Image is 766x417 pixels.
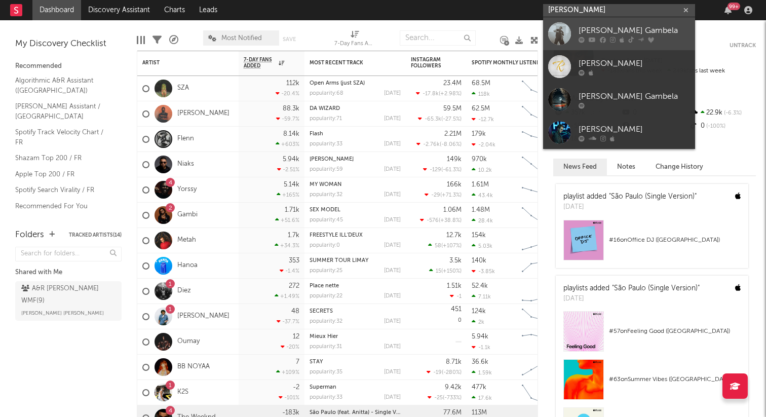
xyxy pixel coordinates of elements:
[443,269,460,274] span: +150 %
[423,91,439,97] span: -17.8k
[556,311,748,359] a: #57onFeeling Good ([GEOGRAPHIC_DATA])
[443,207,462,213] div: 1.06M
[722,110,742,116] span: -6.3 %
[15,267,122,279] div: Shared with Me
[310,334,338,339] a: Mieux Hier
[281,344,299,350] div: -20 %
[444,395,460,401] span: -733 %
[21,307,104,319] span: [PERSON_NAME] [PERSON_NAME]
[152,25,162,55] div: Filters
[400,30,476,46] input: Search...
[310,410,401,415] div: São Paulo (feat. Anitta) - Single Version
[411,304,462,329] div: 0
[609,325,741,337] div: # 57 on Feeling Good ([GEOGRAPHIC_DATA])
[563,283,700,294] div: playlists added
[472,181,489,188] div: 1.61M
[443,105,462,112] div: 59.5M
[15,281,122,321] a: A&R [PERSON_NAME] WMF(9)[PERSON_NAME] [PERSON_NAME]
[288,232,299,239] div: 1.7k
[384,319,401,324] div: [DATE]
[177,337,200,346] a: Oumay
[443,80,462,87] div: 23.4M
[310,207,401,213] div: SEX MODEL
[429,268,462,274] div: ( )
[310,243,340,248] div: popularity: 0
[310,369,342,375] div: popularity: 35
[169,25,178,55] div: A&R Pipeline
[177,261,198,270] a: Hanoa
[553,159,607,175] button: News Feed
[472,257,486,264] div: 140k
[280,268,299,274] div: -1.4 %
[334,25,375,55] div: 7-Day Fans Added (7-Day Fans Added)
[423,166,462,173] div: ( )
[177,236,196,245] a: Metah
[384,217,401,223] div: [DATE]
[472,80,490,87] div: 68.5M
[645,159,713,175] button: Change History
[472,131,486,137] div: 179k
[276,90,299,97] div: -20.4 %
[579,57,690,69] div: [PERSON_NAME]
[310,131,401,137] div: Flash
[310,258,401,263] div: SUMMER TOUR LIMAY
[277,318,299,325] div: -37.7 %
[705,124,725,129] span: -100 %
[440,218,460,223] span: +38.8 %
[310,167,343,172] div: popularity: 59
[517,101,563,127] svg: Chart title
[384,293,401,299] div: [DATE]
[517,177,563,203] svg: Chart title
[310,116,342,122] div: popularity: 71
[15,247,122,261] input: Search for folders...
[310,309,401,314] div: SECRETS
[425,117,441,122] span: -65.3k
[517,127,563,152] svg: Chart title
[310,268,342,274] div: popularity: 25
[472,243,492,249] div: 5.03k
[517,304,563,329] svg: Chart title
[609,373,741,386] div: # 63 on Summer Vibes ([GEOGRAPHIC_DATA])
[310,233,363,238] a: FREESTYLE ILL'DEUX
[563,202,697,212] div: [DATE]
[15,229,44,241] div: Folders
[428,242,462,249] div: ( )
[310,309,333,314] a: SECRETS
[543,50,695,83] a: [PERSON_NAME]
[727,3,740,10] div: 99 +
[416,141,462,147] div: ( )
[472,308,486,315] div: 124k
[177,287,191,295] a: Diez
[296,359,299,365] div: 7
[177,211,198,219] a: Gambi
[283,131,299,137] div: 8.14k
[472,319,484,325] div: 2k
[310,192,342,198] div: popularity: 32
[607,159,645,175] button: Notes
[433,370,442,375] span: -19
[436,269,441,274] span: 15
[277,192,299,198] div: +165 %
[15,75,111,96] a: Algorithmic A&R Assistant ([GEOGRAPHIC_DATA])
[443,409,462,416] div: 77.6M
[310,283,339,289] a: Place nette
[221,35,262,42] span: Most Notified
[579,24,690,36] div: [PERSON_NAME] Gambela
[517,152,563,177] svg: Chart title
[310,334,401,339] div: Mieux Hier
[612,285,700,292] a: "São Paulo (Single Version)"
[444,131,462,137] div: 2.21M
[177,109,229,118] a: [PERSON_NAME]
[431,193,440,198] span: -29
[517,329,563,355] svg: Chart title
[443,243,460,249] span: +107 %
[472,293,491,300] div: 7.11k
[177,185,197,194] a: Yorssy
[293,333,299,340] div: 12
[428,394,462,401] div: ( )
[21,283,113,307] div: A&R [PERSON_NAME] WMF ( 9 )
[472,156,487,163] div: 970k
[310,410,412,415] a: São Paulo (feat. Anitta) - Single Version
[384,369,401,375] div: [DATE]
[15,127,111,147] a: Spotify Track Velocity Chart / FR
